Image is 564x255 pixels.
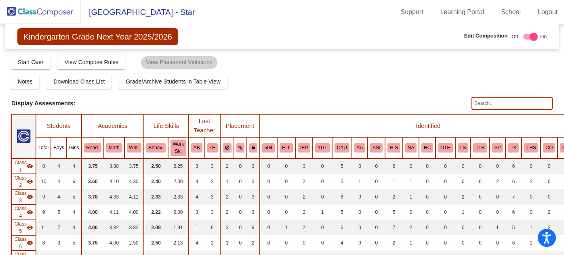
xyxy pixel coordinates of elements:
td: 3 [295,159,313,174]
td: 0 [471,205,489,220]
td: 0 [436,235,455,251]
td: 3 [220,220,234,235]
td: 0 [403,159,419,174]
td: 6 [505,174,522,189]
td: 3.60 [82,174,104,189]
td: 2 [455,189,471,205]
button: HIS [387,143,400,152]
th: Young for grade level [313,137,332,158]
button: View Compose Rules [58,55,125,69]
td: 4.33 [104,189,124,205]
td: 2 [403,220,419,235]
span: [GEOGRAPHIC_DATA] - Star [81,6,195,19]
td: 2 [490,174,506,189]
td: 2.33 [168,189,189,205]
td: 5 [67,235,82,251]
button: Grade/Archive Students in Table View [119,74,227,89]
td: 0 [352,159,368,174]
td: 0 [277,159,295,174]
td: 6 [385,159,403,174]
td: 3 [189,205,205,220]
td: 3.82 [124,220,144,235]
th: Asian [368,137,385,158]
td: 0 [234,159,247,174]
td: 0 [403,205,419,220]
td: 0 [419,174,436,189]
span: Class 2 [15,174,27,189]
th: Academics [82,114,144,137]
td: 2.40 [144,174,168,189]
td: 2.50 [124,235,144,251]
th: North Preschool [505,137,522,158]
td: Noemi Delgado - C-3 [12,220,36,235]
td: 0 [313,159,332,174]
td: 2.00 [168,174,189,189]
th: Native American [403,137,419,158]
td: 0 [352,205,368,220]
button: T1R [473,143,487,152]
td: 4 [51,159,67,174]
td: 4 [189,235,205,251]
td: 2 [295,189,313,205]
button: CAU [335,143,349,152]
td: 3 [247,205,260,220]
td: 2.25 [168,159,189,174]
button: Behav. [146,143,166,152]
td: 3.75 [124,159,144,174]
td: 0 [277,174,295,189]
td: 4 [67,205,82,220]
th: Placement [220,114,260,137]
button: Read. [84,143,102,152]
td: 6 [505,159,522,174]
td: 2 [385,235,403,251]
td: 0 [522,159,541,174]
td: 0 [455,235,471,251]
span: On [540,33,547,40]
td: 3 [189,159,205,174]
a: Logout [531,6,564,19]
td: 8 [36,235,51,251]
span: Class 5 [15,220,27,235]
th: Title/LAP Reading [471,137,489,158]
td: 3 [205,205,220,220]
td: 0 [234,220,247,235]
td: 6 [67,174,82,189]
td: 7 [51,220,67,235]
a: Learning Portal [434,6,491,19]
td: 0 [234,189,247,205]
th: Leslie Edwards [205,137,220,158]
button: IEP [298,143,310,152]
span: Off [511,33,518,40]
td: 2 [295,220,313,235]
td: 0 [352,235,368,251]
td: 7 [505,189,522,205]
button: Notes [11,74,39,89]
td: 9 [36,189,51,205]
td: 5 [332,159,352,174]
td: 2 [247,235,260,251]
button: NA [405,143,417,152]
td: Katie Ault - C-2 [12,189,36,205]
th: OTHER [436,137,455,158]
td: 0 [313,174,332,189]
td: Tiandra Dodd - C-1 [12,174,36,189]
td: 1.91 [168,220,189,235]
td: 4 [67,159,82,174]
td: 1 [403,174,419,189]
span: Notes [18,78,33,85]
td: 2 [385,189,403,205]
button: Work Sk. [170,140,186,156]
td: 1 [313,205,332,220]
button: CO [543,143,555,152]
td: 2 [220,205,234,220]
span: Edit Composition [464,32,508,40]
td: 3 [51,235,67,251]
td: 1 [522,235,541,251]
td: 0 [234,235,247,251]
td: Cassie Brown - C-3 [12,235,36,251]
td: 3 [247,159,260,174]
td: 1 [189,220,205,235]
td: 6 [332,189,352,205]
td: 9 [247,220,260,235]
td: 2.50 [144,159,168,174]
